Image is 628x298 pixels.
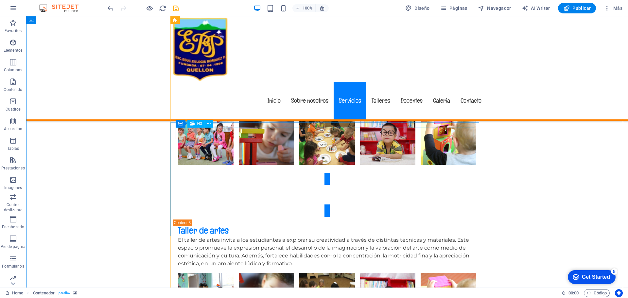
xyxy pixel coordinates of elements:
[4,3,51,17] div: Get Started 5 items remaining, 0% complete
[584,289,610,297] button: Código
[4,126,22,131] p: Accordion
[172,4,180,12] button: save
[4,185,22,190] p: Imágenes
[159,4,166,12] button: reload
[615,289,623,297] button: Usercentrics
[440,5,467,11] span: Páginas
[522,5,550,11] span: AI Writer
[601,3,625,13] button: Más
[33,289,55,297] span: Haz clic para seleccionar y doble clic para editar
[403,3,432,13] button: Diseño
[2,264,24,269] p: Formularios
[58,289,71,297] span: . parallax
[405,5,430,11] span: Diseño
[4,87,22,92] p: Contenido
[5,289,23,297] a: Haz clic para cancelar la selección y doble clic para abrir páginas
[573,290,574,295] span: :
[519,3,553,13] button: AI Writer
[438,3,470,13] button: Páginas
[292,4,316,12] button: 100%
[147,152,455,205] a: Artes
[604,5,622,11] span: Más
[73,291,77,295] i: Este elemento contiene un fondo
[403,3,432,13] div: Diseño (Ctrl+Alt+Y)
[4,48,23,53] p: Elementos
[4,67,23,73] p: Columnas
[106,4,114,12] button: undo
[6,107,21,112] p: Cuadros
[38,4,87,12] img: Editor Logo
[319,5,325,11] i: Al redimensionar, ajustar el nivel de zoom automáticamente para ajustarse al dispositivo elegido.
[1,166,25,171] p: Prestaciones
[2,224,24,230] p: Encabezado
[587,289,607,297] span: Código
[7,146,19,151] p: Tablas
[478,5,511,11] span: Navegador
[1,244,25,249] p: Pie de página
[475,3,514,13] button: Navegador
[197,122,202,126] span: H3
[568,289,579,297] span: 00 00
[47,1,53,8] div: 5
[18,7,46,13] div: Get Started
[563,5,591,11] span: Publicar
[302,4,313,12] h6: 100%
[558,3,596,13] button: Publicar
[107,5,114,12] i: Deshacer: Cambiar texto (Ctrl+Z)
[562,289,579,297] h6: Tiempo de la sesión
[33,289,77,297] nav: breadcrumb
[5,28,22,33] p: Favoritos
